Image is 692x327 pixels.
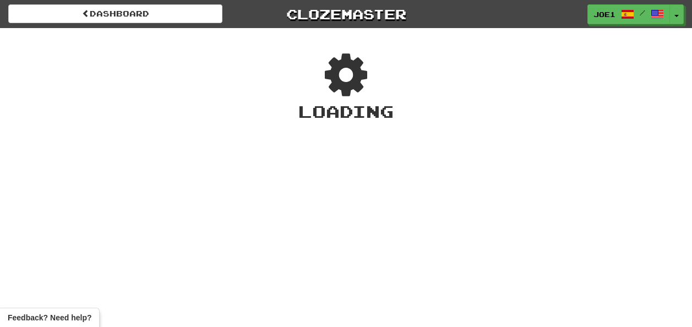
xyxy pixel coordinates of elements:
[593,9,615,19] span: Joe1
[640,9,645,17] span: /
[239,4,453,24] a: Clozemaster
[8,4,222,23] a: Dashboard
[587,4,670,24] a: Joe1 /
[8,312,91,323] span: Open feedback widget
